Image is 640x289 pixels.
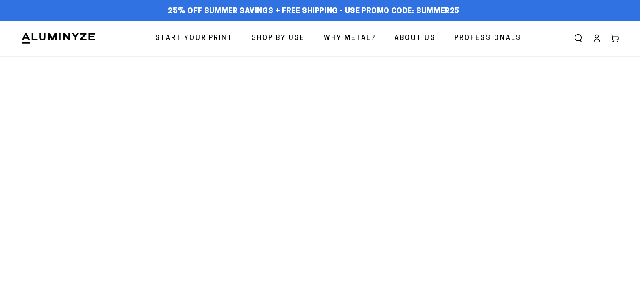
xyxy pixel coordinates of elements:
span: Start Your Print [155,32,233,44]
a: Professionals [448,27,527,49]
span: 25% off Summer Savings + Free Shipping - Use Promo Code: SUMMER25 [168,7,460,16]
a: Why Metal? [317,27,382,49]
span: About Us [395,32,436,44]
span: Shop By Use [252,32,305,44]
a: About Us [388,27,442,49]
a: Shop By Use [245,27,311,49]
span: Why Metal? [324,32,376,44]
span: Professionals [455,32,521,44]
img: Aluminyze [21,32,96,44]
summary: Search our site [569,29,587,47]
a: Start Your Print [149,27,239,49]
